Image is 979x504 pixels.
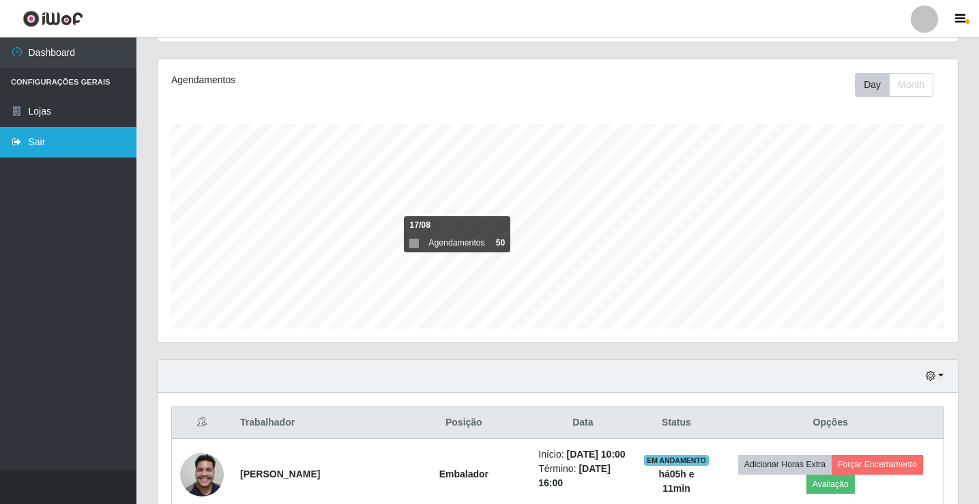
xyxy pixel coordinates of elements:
[240,469,320,479] strong: [PERSON_NAME]
[635,407,717,439] th: Status
[889,73,933,97] button: Month
[538,447,627,462] li: Início:
[738,455,832,474] button: Adicionar Horas Extra
[439,469,488,479] strong: Embalador
[855,73,944,97] div: Toolbar with button groups
[232,407,397,439] th: Trabalhador
[23,10,83,27] img: CoreUI Logo
[644,455,709,466] span: EM ANDAMENTO
[855,73,890,97] button: Day
[171,73,482,87] div: Agendamentos
[567,449,626,460] time: [DATE] 10:00
[832,455,923,474] button: Forçar Encerramento
[806,475,855,494] button: Avaliação
[180,445,224,503] img: 1750720776565.jpeg
[530,407,635,439] th: Data
[538,462,627,490] li: Término:
[658,469,694,494] strong: há 05 h e 11 min
[397,407,530,439] th: Posição
[855,73,933,97] div: First group
[718,407,944,439] th: Opções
